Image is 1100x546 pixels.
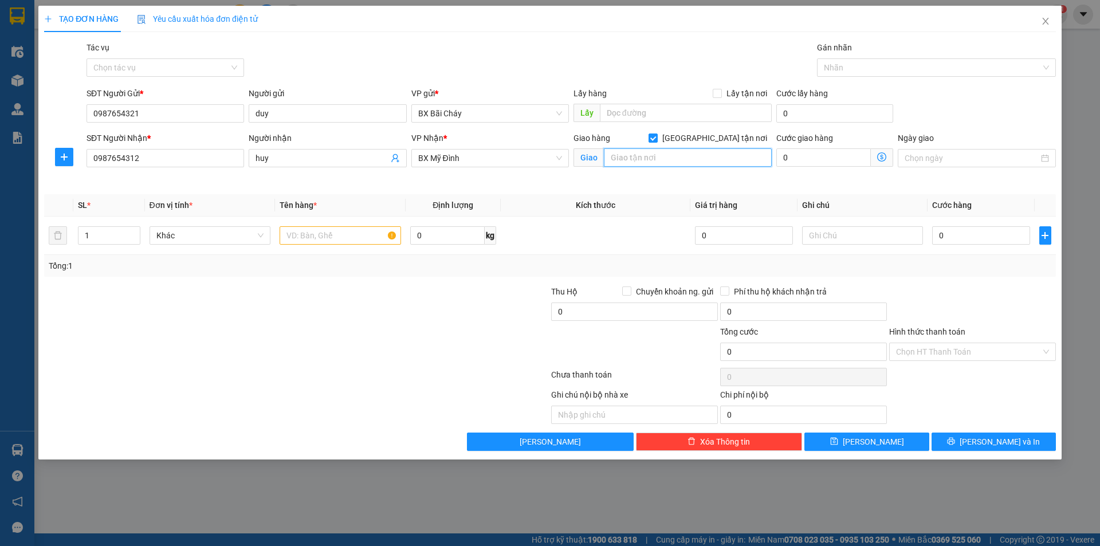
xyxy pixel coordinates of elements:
[391,154,400,163] span: user-add
[830,437,838,446] span: save
[280,226,401,245] input: VD: Bàn, Ghế
[49,260,425,272] div: Tổng: 1
[573,104,600,122] span: Lấy
[550,368,719,388] div: Chưa thanh toán
[49,226,67,245] button: delete
[44,15,52,23] span: plus
[877,152,886,162] span: dollar-circle
[576,201,615,210] span: Kích thước
[817,43,852,52] label: Gán nhãn
[551,287,577,296] span: Thu Hộ
[87,43,109,52] label: Tác vụ
[658,132,772,144] span: [GEOGRAPHIC_DATA] tận nơi
[1041,17,1050,26] span: close
[932,433,1056,451] button: printer[PERSON_NAME] và In
[1030,6,1062,38] button: Close
[695,226,792,245] input: 0
[776,133,833,143] label: Cước giao hàng
[87,87,244,100] div: SĐT Người Gửi
[729,285,831,298] span: Phí thu hộ khách nhận trả
[700,435,750,448] span: Xóa Thông tin
[418,105,562,122] span: BX Bãi Cháy
[411,87,569,100] div: VP gửi
[87,132,244,144] div: SĐT Người Nhận
[78,201,87,210] span: SL
[520,435,581,448] span: [PERSON_NAME]
[636,433,803,451] button: deleteXóa Thông tin
[797,194,928,217] th: Ghi chú
[898,133,934,143] label: Ngày giao
[687,437,696,446] span: delete
[485,226,496,245] span: kg
[905,152,1038,164] input: Ngày giao
[802,226,924,245] input: Ghi Chú
[280,201,317,210] span: Tên hàng
[137,15,146,24] img: icon
[573,89,607,98] span: Lấy hàng
[150,201,192,210] span: Đơn vị tính
[604,148,772,167] input: Giao tận nơi
[631,285,718,298] span: Chuyển khoản ng. gửi
[932,201,972,210] span: Cước hàng
[467,433,634,451] button: [PERSON_NAME]
[573,133,610,143] span: Giao hàng
[776,89,828,98] label: Cước lấy hàng
[433,201,473,210] span: Định lượng
[804,433,929,451] button: save[PERSON_NAME]
[843,435,904,448] span: [PERSON_NAME]
[44,14,119,23] span: TẠO ĐƠN HÀNG
[889,327,965,336] label: Hình thức thanh toán
[573,148,604,167] span: Giao
[600,104,772,122] input: Dọc đường
[249,87,406,100] div: Người gửi
[1039,226,1051,245] button: plus
[249,132,406,144] div: Người nhận
[722,87,772,100] span: Lấy tận nơi
[56,152,73,162] span: plus
[551,406,718,424] input: Nhập ghi chú
[947,437,955,446] span: printer
[695,201,737,210] span: Giá trị hàng
[960,435,1040,448] span: [PERSON_NAME] và In
[551,388,718,406] div: Ghi chú nội bộ nhà xe
[418,150,562,167] span: BX Mỹ Đình
[156,227,264,244] span: Khác
[1040,231,1051,240] span: plus
[776,104,893,123] input: Cước lấy hàng
[411,133,443,143] span: VP Nhận
[55,148,73,166] button: plus
[720,327,758,336] span: Tổng cước
[720,388,887,406] div: Chi phí nội bộ
[137,14,258,23] span: Yêu cầu xuất hóa đơn điện tử
[776,148,871,167] input: Cước giao hàng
